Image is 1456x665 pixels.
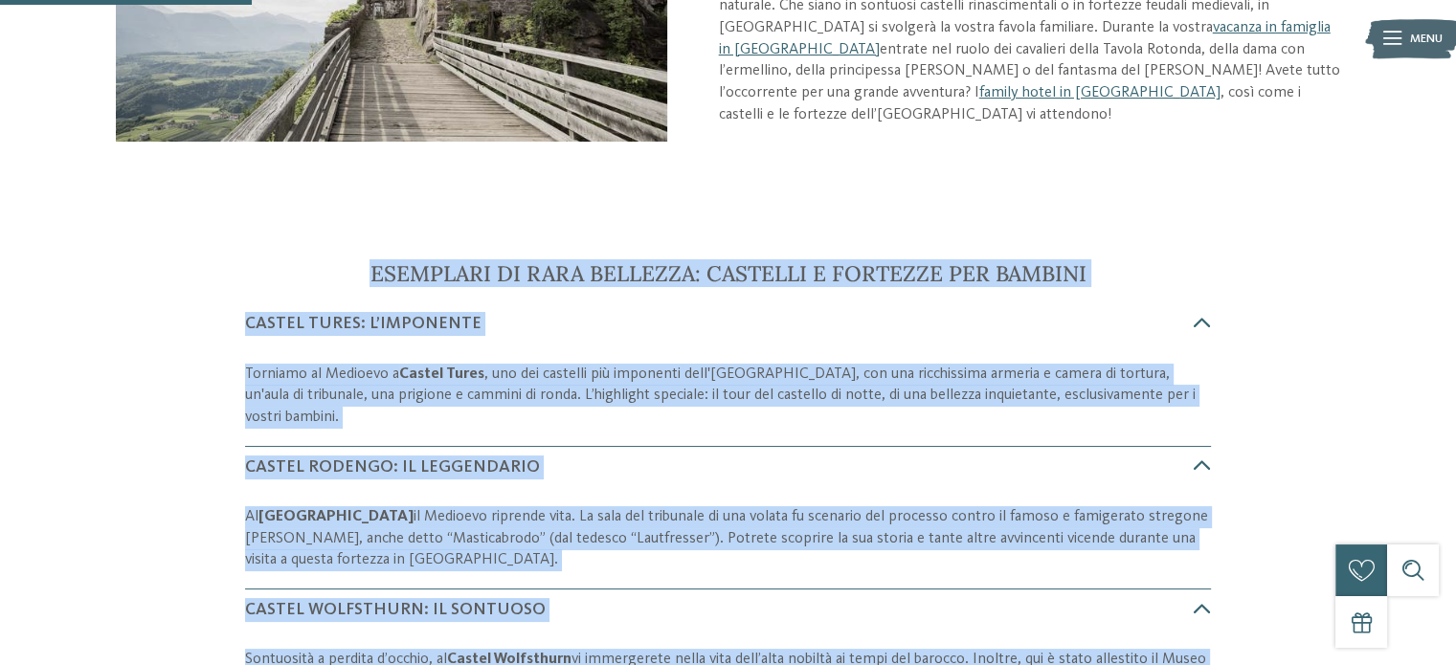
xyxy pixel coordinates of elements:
[258,509,414,524] strong: [GEOGRAPHIC_DATA]
[245,601,546,618] span: Castel Wolfsthurn: il sontuoso
[979,85,1221,100] a: family hotel in [GEOGRAPHIC_DATA]
[399,366,484,382] strong: Castel Tures
[245,364,1211,429] p: Torniamo al Medioevo a , uno dei castelli più imponenti dell'[GEOGRAPHIC_DATA], con una ricchissi...
[370,259,1086,287] span: Esemplari di rara bellezza: castelli e fortezze per bambini
[719,20,1331,57] a: vacanza in famiglia in [GEOGRAPHIC_DATA]
[245,315,482,332] span: Castel Tures: l’imponente
[245,506,1211,571] p: Al il Medioevo riprende vita. La sala del tribunale di una volata fu scenario del processo contro...
[245,458,540,476] span: Castel Rodengo: il leggendario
